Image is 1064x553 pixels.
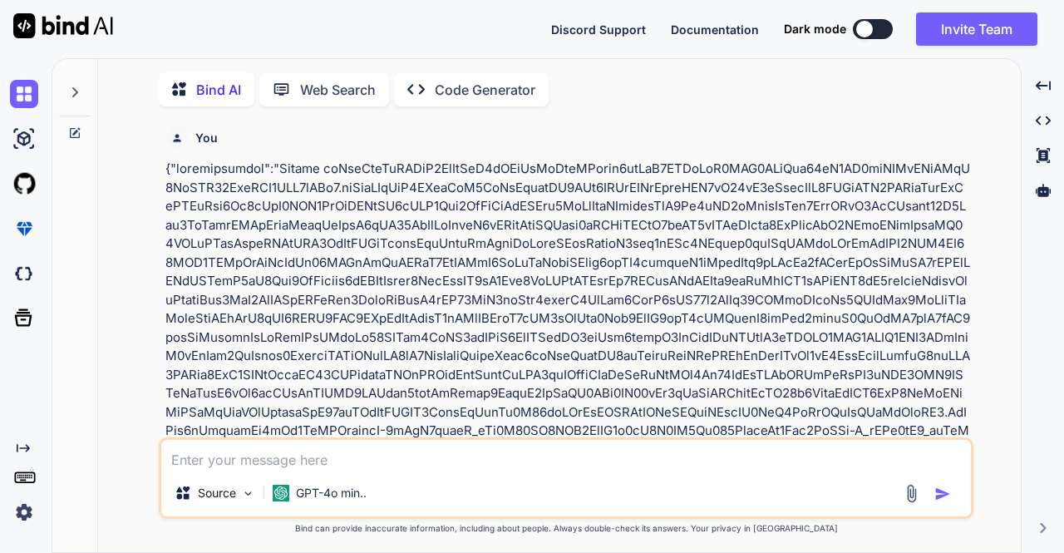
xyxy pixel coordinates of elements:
[300,80,376,100] p: Web Search
[10,215,38,243] img: premium
[241,486,255,501] img: Pick Models
[10,125,38,153] img: ai-studio
[273,485,289,501] img: GPT-4o mini
[551,21,646,38] button: Discord Support
[435,80,535,100] p: Code Generator
[934,486,951,502] img: icon
[671,22,759,37] span: Documentation
[13,13,113,38] img: Bind AI
[10,170,38,198] img: githubLight
[671,21,759,38] button: Documentation
[198,485,236,501] p: Source
[916,12,1037,46] button: Invite Team
[551,22,646,37] span: Discord Support
[195,130,218,146] h6: You
[10,498,38,526] img: settings
[159,522,973,535] p: Bind can provide inaccurate information, including about people. Always double-check its answers....
[196,80,241,100] p: Bind AI
[296,485,367,501] p: GPT-4o min..
[10,80,38,108] img: chat
[902,484,921,503] img: attachment
[784,21,846,37] span: Dark mode
[10,259,38,288] img: darkCloudIdeIcon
